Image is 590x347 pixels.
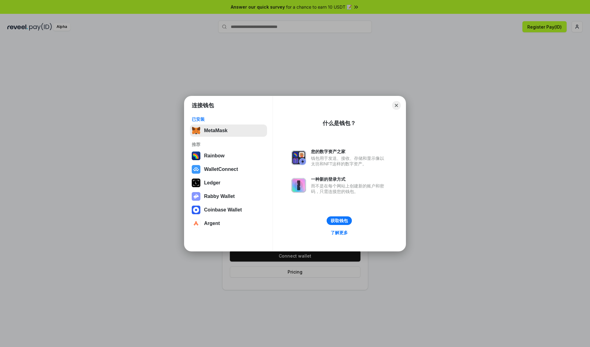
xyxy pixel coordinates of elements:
[190,124,267,137] button: MetaMask
[323,120,356,127] div: 什么是钱包？
[204,180,220,186] div: Ledger
[204,194,235,199] div: Rabby Wallet
[192,206,200,214] img: svg+xml,%3Csvg%20width%3D%2228%22%20height%3D%2228%22%20viewBox%3D%220%200%2028%2028%22%20fill%3D...
[311,183,387,194] div: 而不是在每个网站上创建新的账户和密码，只需连接您的钱包。
[192,152,200,160] img: svg+xml,%3Csvg%20width%3D%22120%22%20height%3D%22120%22%20viewBox%3D%220%200%20120%20120%22%20fil...
[192,179,200,187] img: svg+xml,%3Csvg%20xmlns%3D%22http%3A%2F%2Fwww.w3.org%2F2000%2Fsvg%22%20width%3D%2228%22%20height%3...
[311,149,387,154] div: 您的数字资产之家
[192,142,265,147] div: 推荐
[192,116,265,122] div: 已安装
[331,218,348,223] div: 获取钱包
[190,217,267,230] button: Argent
[204,167,238,172] div: WalletConnect
[190,177,267,189] button: Ledger
[192,102,214,109] h1: 连接钱包
[190,204,267,216] button: Coinbase Wallet
[192,192,200,201] img: svg+xml,%3Csvg%20xmlns%3D%22http%3A%2F%2Fwww.w3.org%2F2000%2Fsvg%22%20fill%3D%22none%22%20viewBox...
[311,156,387,167] div: 钱包用于发送、接收、存储和显示像以太坊和NFT这样的数字资产。
[392,101,401,110] button: Close
[204,128,227,133] div: MetaMask
[291,178,306,193] img: svg+xml,%3Csvg%20xmlns%3D%22http%3A%2F%2Fwww.w3.org%2F2000%2Fsvg%22%20fill%3D%22none%22%20viewBox...
[204,221,220,226] div: Argent
[327,216,352,225] button: 获取钱包
[192,165,200,174] img: svg+xml,%3Csvg%20width%3D%2228%22%20height%3D%2228%22%20viewBox%3D%220%200%2028%2028%22%20fill%3D...
[190,163,267,175] button: WalletConnect
[331,230,348,235] div: 了解更多
[204,153,225,159] div: Rainbow
[190,190,267,203] button: Rabby Wallet
[311,176,387,182] div: 一种新的登录方式
[204,207,242,213] div: Coinbase Wallet
[327,229,352,237] a: 了解更多
[190,150,267,162] button: Rainbow
[291,150,306,165] img: svg+xml,%3Csvg%20xmlns%3D%22http%3A%2F%2Fwww.w3.org%2F2000%2Fsvg%22%20fill%3D%22none%22%20viewBox...
[192,219,200,228] img: svg+xml,%3Csvg%20width%3D%2228%22%20height%3D%2228%22%20viewBox%3D%220%200%2028%2028%22%20fill%3D...
[192,126,200,135] img: svg+xml,%3Csvg%20fill%3D%22none%22%20height%3D%2233%22%20viewBox%3D%220%200%2035%2033%22%20width%...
